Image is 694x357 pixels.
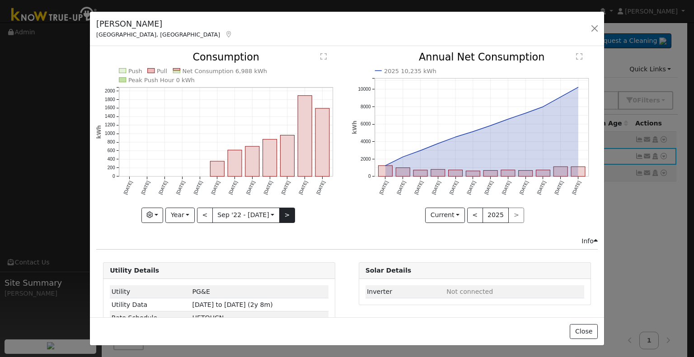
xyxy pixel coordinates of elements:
[553,180,564,195] text: [DATE]
[501,170,515,176] rect: onclick=""
[361,122,371,127] text: 6000
[108,166,115,171] text: 200
[228,150,242,176] rect: onclick=""
[193,180,204,195] text: [DATE]
[108,140,115,145] text: 800
[105,97,115,102] text: 1800
[315,180,326,195] text: [DATE]
[553,167,567,177] rect: onclick=""
[183,68,267,74] text: Net Consumption 6,988 kWh
[279,208,295,223] button: >
[366,267,411,274] strong: Solar Details
[467,208,483,223] button: <
[454,135,457,139] circle: onclick=""
[165,208,194,223] button: Year
[96,18,233,30] h5: [PERSON_NAME]
[571,180,582,195] text: [DATE]
[211,180,221,195] text: [DATE]
[298,180,309,195] text: [DATE]
[321,53,327,60] text: 
[108,148,115,153] text: 600
[245,180,256,195] text: [DATE]
[483,171,497,176] rect: onclick=""
[281,135,295,176] rect: onclick=""
[446,288,493,295] span: ID: null, authorized: None
[228,180,239,195] text: [DATE]
[245,147,259,177] rect: onclick=""
[471,130,474,134] circle: onclick=""
[413,180,424,195] text: [DATE]
[524,111,527,115] circle: onclick=""
[366,285,445,298] td: Inverter
[128,77,195,83] text: Peak Push Hour 0 kWh
[281,180,291,195] text: [DATE]
[396,180,407,195] text: [DATE]
[419,51,545,63] text: Annual Net Consumption
[519,180,530,195] text: [DATE]
[140,180,151,195] text: [DATE]
[431,170,445,177] rect: onclick=""
[193,51,260,63] text: Consumption
[576,53,582,60] text: 
[418,149,422,153] circle: onclick=""
[96,125,102,139] text: kWh
[225,31,233,38] a: Map
[110,311,191,325] td: Rate Schedule
[211,162,225,177] rect: onclick=""
[110,298,191,311] td: Utility Data
[483,208,509,223] button: 2025
[488,124,492,128] circle: onclick=""
[396,168,410,176] rect: onclick=""
[123,180,134,195] text: [DATE]
[128,68,142,74] text: Push
[466,180,477,195] text: [DATE]
[501,180,512,195] text: [DATE]
[157,68,167,74] text: Pull
[384,68,436,74] text: 2025 10,235 kWh
[361,104,371,109] text: 8000
[368,174,370,179] text: 0
[105,88,115,93] text: 2000
[352,121,358,134] text: kWh
[378,180,389,195] text: [DATE]
[361,139,371,144] text: 4000
[192,314,224,321] span: N
[378,166,392,176] rect: onclick=""
[263,139,277,176] rect: onclick=""
[358,87,371,92] text: 10000
[431,180,442,195] text: [DATE]
[197,208,213,223] button: <
[108,157,115,162] text: 400
[570,324,597,339] button: Close
[158,180,169,195] text: [DATE]
[518,171,532,176] rect: onclick=""
[263,180,274,195] text: [DATE]
[401,155,404,159] circle: onclick=""
[581,236,598,246] div: Info
[192,288,210,295] span: ID: 16178719, authorized: 02/12/25
[105,114,115,119] text: 1400
[96,31,220,38] span: [GEOGRAPHIC_DATA], [GEOGRAPHIC_DATA]
[110,285,191,298] td: Utility
[536,180,547,195] text: [DATE]
[559,95,563,99] circle: onclick=""
[448,180,459,195] text: [DATE]
[175,180,186,195] text: [DATE]
[105,106,115,111] text: 1600
[413,170,427,176] rect: onclick=""
[110,267,159,274] strong: Utility Details
[466,171,480,176] rect: onclick=""
[105,123,115,128] text: 1200
[536,170,550,176] rect: onclick=""
[436,142,440,145] circle: onclick=""
[361,157,371,162] text: 2000
[506,117,510,121] circle: onclick=""
[315,109,329,177] rect: onclick=""
[105,131,115,136] text: 1000
[541,105,545,109] circle: onclick=""
[298,96,312,176] rect: onclick=""
[383,164,387,167] circle: onclick=""
[571,167,585,177] rect: onclick=""
[576,86,580,89] circle: onclick=""
[113,174,115,179] text: 0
